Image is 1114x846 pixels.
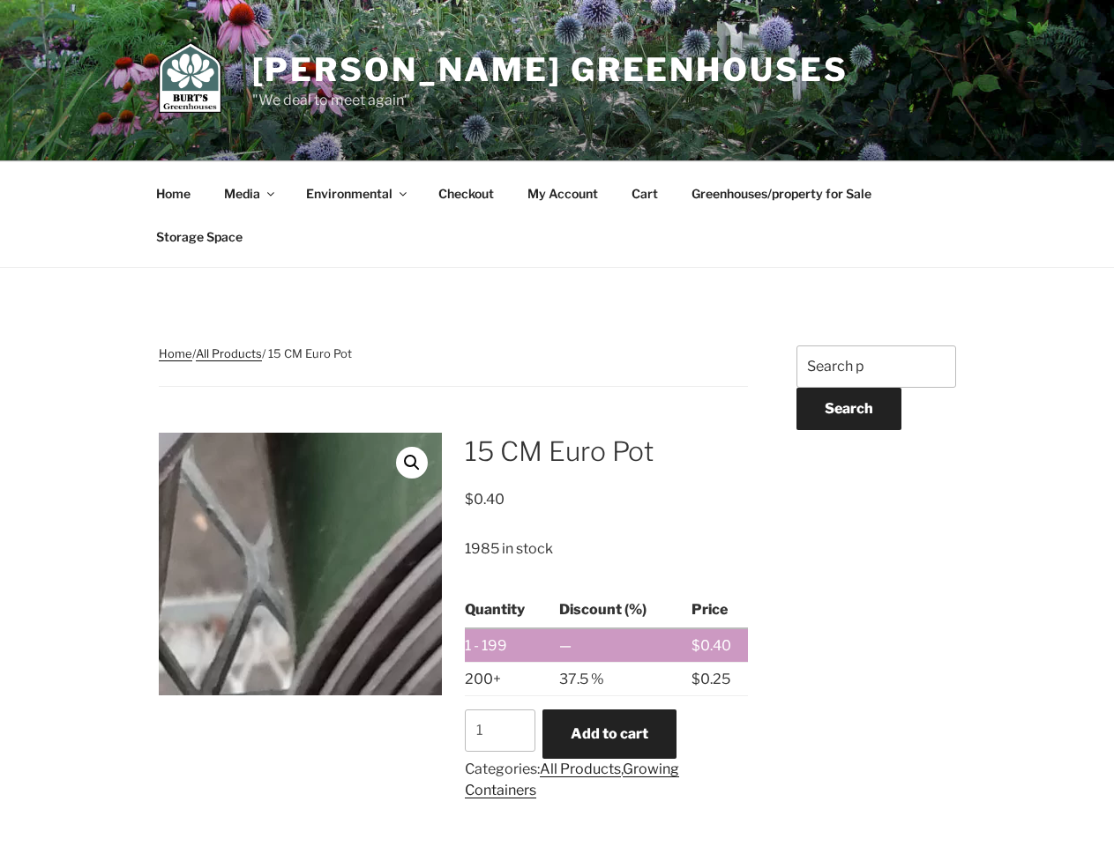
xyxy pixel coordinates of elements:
[465,761,679,798] span: Categories: ,
[423,172,510,215] a: Checkout
[252,90,849,111] p: "We deal to meet again"
[465,433,748,470] h1: 15 CM Euro Pot
[159,345,749,387] nav: Breadcrumb
[159,346,192,360] a: Home
[159,42,221,113] img: Burt's Greenhouses
[692,637,700,654] span: $
[465,637,507,654] span: 1 - 199
[465,671,501,687] span: 200+
[559,601,647,618] span: Discount (%)
[692,601,728,618] span: Price
[617,172,674,215] a: Cart
[540,761,621,777] a: All Products
[252,50,849,89] a: [PERSON_NAME] Greenhouses
[796,388,901,430] button: Search
[141,172,206,215] a: Home
[209,172,288,215] a: Media
[291,172,421,215] a: Environmental
[465,761,679,798] a: Growing Containers
[559,671,604,687] span: 37.5 %
[796,345,956,492] aside: Blog Sidebar
[141,215,258,258] a: Storage Space
[396,447,428,479] a: View full-screen image gallery
[796,345,956,388] input: Search products…
[692,637,731,654] bdi: 0.40
[465,601,525,618] span: Quantity
[465,491,474,508] span: $
[677,172,887,215] a: Greenhouses/property for Sale
[465,538,748,560] p: 1985 in stock
[465,709,535,752] input: Product quantity
[141,172,974,258] nav: Top Menu
[542,709,677,759] button: Add to cart
[692,671,730,687] bdi: 0.25
[559,637,572,654] span: —
[512,172,614,215] a: My Account
[465,491,505,508] span: 0.40
[692,671,700,687] span: $
[196,346,262,360] a: All Products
